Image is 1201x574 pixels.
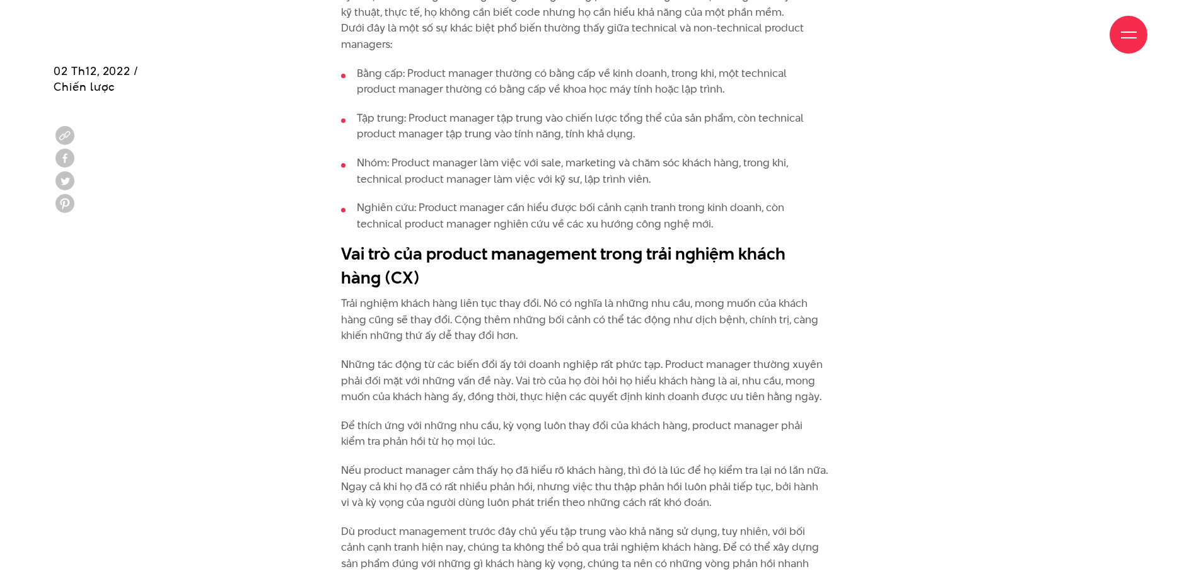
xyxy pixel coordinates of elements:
p: Để thích ứng với những nhu cầu, kỳ vọng luôn thay đổi của khách hàng, product manager phải kiểm t... [341,418,828,450]
li: Nghiên cứu: Product manager cần hiểu được bối cảnh cạnh tranh trong kinh doanh, còn technical pro... [341,200,828,232]
li: Bằng cấp: Product manager thường có bằng cấp về kinh doanh, trong khi, một technical product mana... [341,66,828,98]
p: Những tác động từ các biến đổi ấy tới doanh nghiệp rất phức tạp. Product manager thường xuyên phả... [341,357,828,405]
h2: Vai trò của product management trong trải nghiệm khách hàng (CX) [341,242,828,289]
span: 02 Th12, 2022 / Chiến lược [54,63,139,95]
p: Trải nghiệm khách hàng liên tục thay đổi. Nó có nghĩa là những nhu cầu, mong muốn của khách hàng ... [341,296,828,344]
li: Tập trung: Product manager tập trung vào chiến lược tổng thể của sản phẩm, còn technical product ... [341,110,828,142]
p: Nếu product manager cảm thấy họ đã hiểu rõ khách hàng, thì đó là lúc để họ kiểm tra lại nó lần nữ... [341,462,828,511]
li: Nhóm: Product manager làm việc với sale, marketing và chăm sóc khách hàng, trong khi, technical p... [341,155,828,187]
